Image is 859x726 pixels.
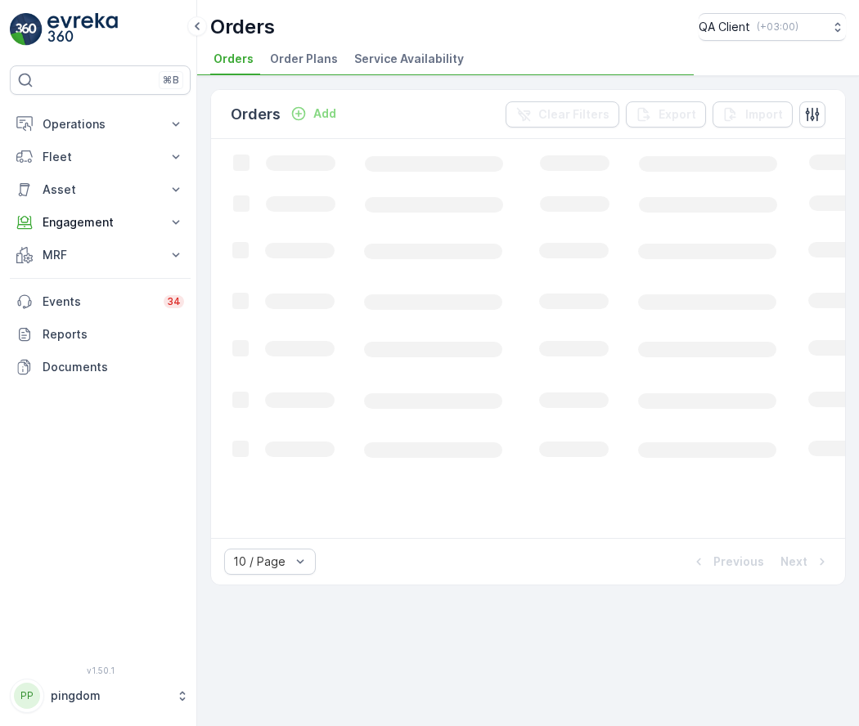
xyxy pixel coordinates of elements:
[163,74,179,87] p: ⌘B
[43,247,158,263] p: MRF
[51,688,168,704] p: pingdom
[689,552,766,571] button: Previous
[214,51,254,67] span: Orders
[47,13,118,46] img: logo_light-DOdMpM7g.png
[210,14,275,40] p: Orders
[10,239,191,271] button: MRF
[506,101,619,128] button: Clear Filters
[10,173,191,206] button: Asset
[757,20,798,34] p: ( +03:00 )
[43,149,158,165] p: Fleet
[10,206,191,239] button: Engagement
[10,285,191,318] a: Events34
[43,326,184,343] p: Reports
[10,141,191,173] button: Fleet
[538,106,609,123] p: Clear Filters
[659,106,696,123] p: Export
[231,103,281,126] p: Orders
[713,553,764,570] p: Previous
[354,51,464,67] span: Service Availability
[699,13,846,41] button: QA Client(+03:00)
[43,359,184,375] p: Documents
[270,51,338,67] span: Order Plans
[10,679,191,713] button: PPpingdom
[626,101,706,128] button: Export
[313,105,336,122] p: Add
[10,13,43,46] img: logo
[10,108,191,141] button: Operations
[713,101,793,128] button: Import
[43,214,158,231] p: Engagement
[10,665,191,675] span: v 1.50.1
[780,553,807,570] p: Next
[167,295,181,308] p: 34
[10,318,191,351] a: Reports
[699,19,750,35] p: QA Client
[43,116,158,132] p: Operations
[779,552,832,571] button: Next
[284,104,343,123] button: Add
[745,106,783,123] p: Import
[10,351,191,383] a: Documents
[43,294,154,310] p: Events
[43,181,158,198] p: Asset
[14,683,40,709] div: PP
